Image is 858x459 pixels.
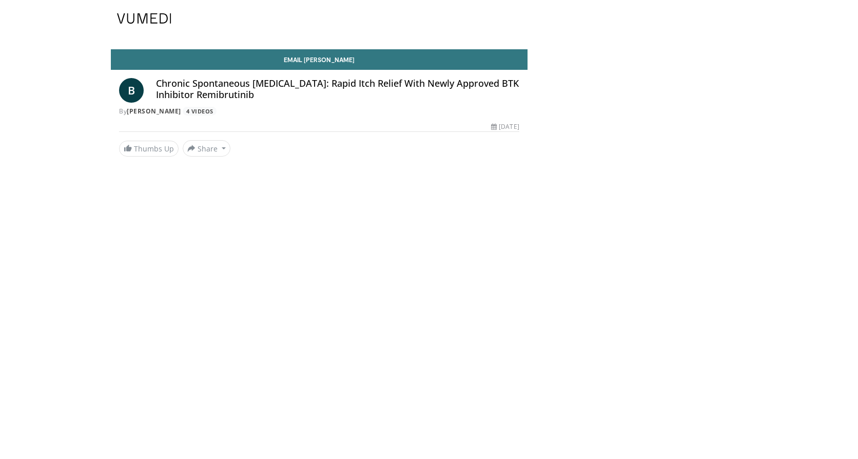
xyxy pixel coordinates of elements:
[119,141,179,157] a: Thumbs Up
[183,107,217,116] a: 4 Videos
[111,49,528,70] a: Email [PERSON_NAME]
[127,107,181,116] a: [PERSON_NAME]
[119,78,144,103] a: B
[491,122,519,131] div: [DATE]
[117,13,171,24] img: VuMedi Logo
[119,107,519,116] div: By
[156,78,519,100] h4: Chronic Spontaneous [MEDICAL_DATA]: Rapid Itch Relief With Newly Approved BTK Inhibitor Remibrutinib
[183,140,230,157] button: Share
